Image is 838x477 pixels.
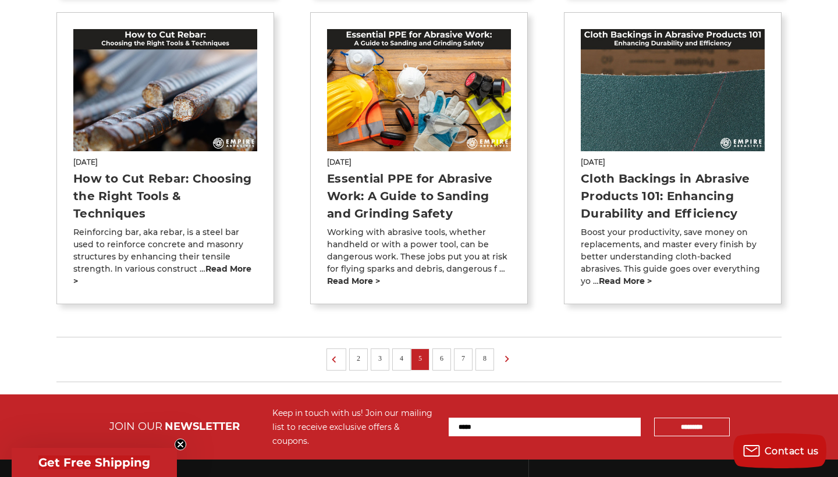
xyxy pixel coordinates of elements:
[175,439,186,450] button: Close teaser
[327,226,511,287] p: Working with abrasive tools, whether handheld or with a power tool, can be dangerous work. These ...
[733,433,826,468] button: Contact us
[581,172,750,220] a: Cloth Backings in Abrasive Products 101: Enhancing Durability and Efficiency
[109,420,162,433] span: JOIN OUR
[581,157,765,168] span: [DATE]
[396,352,407,365] a: 4
[374,352,386,365] a: 3
[353,352,364,365] a: 2
[272,406,437,448] div: Keep in touch with us! Join our mailing list to receive exclusive offers & coupons.
[73,264,251,286] a: read more >
[479,352,491,365] a: 8
[765,446,819,457] span: Contact us
[73,172,252,220] a: How to Cut Rebar: Choosing the Right Tools & Techniques
[73,157,257,168] span: [DATE]
[581,29,765,151] img: Cloth Backings in Abrasive Products 101: Enhancing Durability and Efficiency
[436,352,448,365] a: 6
[599,276,652,286] a: read more >
[457,352,469,365] a: 7
[414,352,426,365] a: 5
[327,276,380,286] a: read more >
[327,157,511,168] span: [DATE]
[165,420,240,433] span: NEWSLETTER
[38,455,150,469] span: Get Free Shipping
[73,226,257,287] p: Reinforcing bar, aka rebar, is a steel bar used to reinforce concrete and masonry structures by e...
[327,29,511,151] img: Essential PPE for Abrasive Work: A Guide to Sanding and Grinding Safety
[12,448,177,477] div: Get Free ShippingClose teaser
[73,29,257,151] img: How to Cut Rebar: Choosing the Right Tools & Techniques
[581,226,765,287] p: Boost your productivity, save money on replacements, and master every finish by better understand...
[327,172,493,220] a: Essential PPE for Abrasive Work: A Guide to Sanding and Grinding Safety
